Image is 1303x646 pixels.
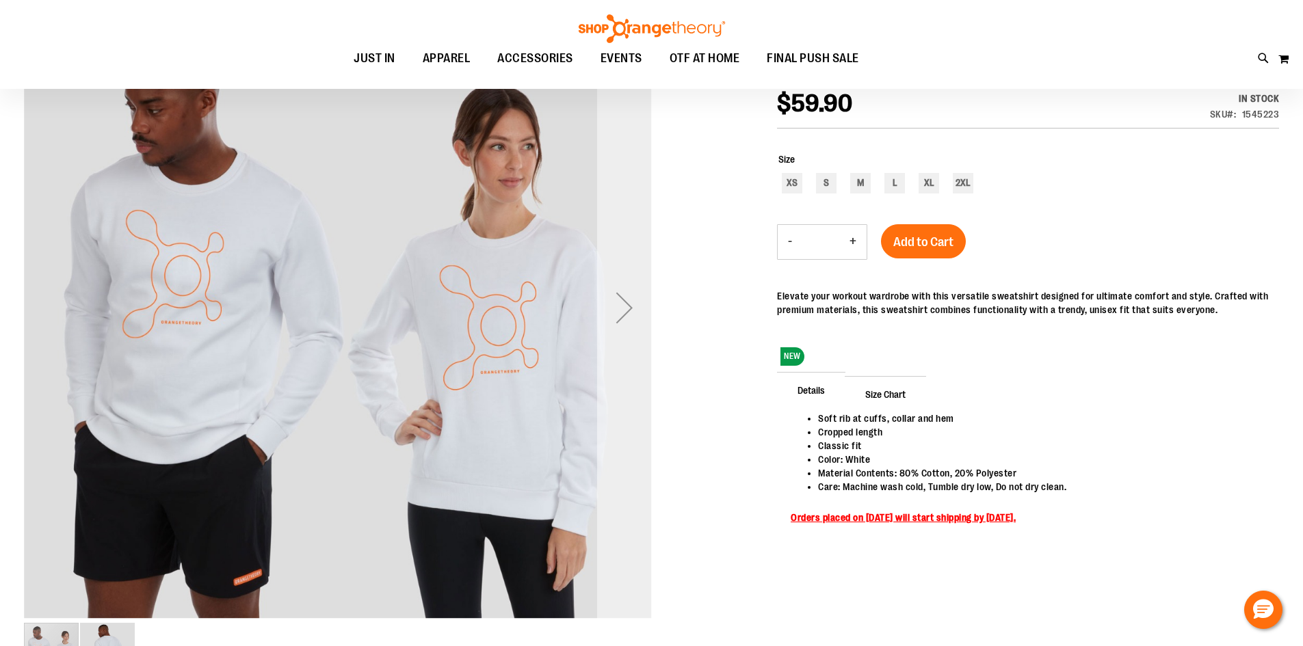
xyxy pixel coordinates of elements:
span: Details [777,372,845,407]
span: $59.90 [777,90,852,118]
span: JUST IN [354,43,395,74]
p: Elevate your workout wardrobe with this versatile sweatshirt designed for ultimate comfort and st... [777,289,1279,317]
a: APPAREL [409,43,484,75]
div: XL [919,173,939,193]
button: Increase product quantity [839,225,867,259]
span: ACCESSORIES [497,43,573,74]
button: Hello, have a question? Let’s chat. [1244,591,1282,629]
strong: SKU [1210,109,1237,120]
li: Material Contents: 80% Cotton, 20% Polyester [818,466,1265,480]
a: OTF AT HOME [656,43,754,75]
li: Color: White [818,453,1265,466]
div: In stock [1210,92,1280,105]
span: Orders placed on [DATE] will start shipping by [DATE]. [791,512,1016,523]
div: L [884,173,905,193]
button: Decrease product quantity [778,225,802,259]
li: Cropped length [818,425,1265,439]
img: Shop Orangetheory [577,14,727,43]
a: EVENTS [587,43,656,75]
div: 1545223 [1242,107,1280,121]
span: APPAREL [423,43,471,74]
button: Add to Cart [881,224,966,258]
div: S [816,173,837,193]
span: Add to Cart [893,234,953,250]
li: Care: Machine wash cold, Tumble dry low, Do not dry clean. [818,480,1265,494]
div: Availability [1210,92,1280,105]
input: Product quantity [802,226,839,258]
span: Size Chart [845,376,926,412]
li: Classic fit [818,439,1265,453]
span: OTF AT HOME [670,43,740,74]
a: JUST IN [340,43,409,75]
div: M [850,173,871,193]
div: XS [782,173,802,193]
span: EVENTS [601,43,642,74]
span: Size [778,154,795,165]
a: FINAL PUSH SALE [753,43,873,75]
span: FINAL PUSH SALE [767,43,859,74]
li: Soft rib at cuffs, collar and hem [818,412,1265,425]
a: ACCESSORIES [484,43,587,75]
div: 2XL [953,173,973,193]
span: NEW [780,347,804,366]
